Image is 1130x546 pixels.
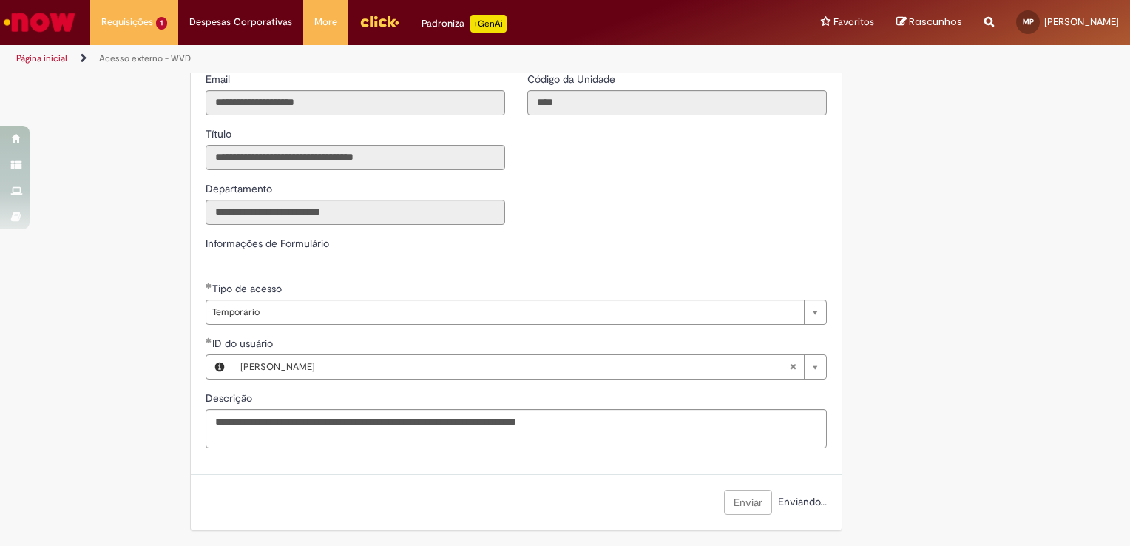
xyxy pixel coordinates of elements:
[11,45,742,73] ul: Trilhas de página
[99,53,191,64] a: Acesso externo - WVD
[527,72,618,87] label: Somente leitura - Código da Unidade
[422,15,507,33] div: Padroniza
[206,90,505,115] input: Email
[206,391,255,405] span: Descrição
[909,15,962,29] span: Rascunhos
[206,355,233,379] button: ID do usuário, Visualizar este registro Maria Luiza Pereira
[206,200,505,225] input: Departamento
[896,16,962,30] a: Rascunhos
[1023,17,1034,27] span: MP
[16,53,67,64] a: Página inicial
[212,282,285,295] span: Tipo de acesso
[527,73,618,86] span: Somente leitura - Código da Unidade
[1,7,78,37] img: ServiceNow
[1044,16,1119,28] span: [PERSON_NAME]
[206,283,212,289] span: Obrigatório Preenchido
[156,17,167,30] span: 1
[359,10,399,33] img: click_logo_yellow_360x200.png
[206,127,234,141] label: Somente leitura - Título
[206,72,233,87] label: Somente leitura - Email
[206,73,233,86] span: Somente leitura - Email
[206,409,827,449] textarea: Descrição
[233,355,826,379] a: [PERSON_NAME]Limpar campo ID do usuário
[206,181,275,196] label: Somente leitura - Departamento
[314,15,337,30] span: More
[470,15,507,33] p: +GenAi
[240,355,789,379] span: [PERSON_NAME]
[782,355,804,379] abbr: Limpar campo ID do usuário
[206,145,505,170] input: Título
[206,237,329,250] label: Informações de Formulário
[101,15,153,30] span: Requisições
[206,182,275,195] span: Somente leitura - Departamento
[212,337,276,350] span: Necessários - ID do usuário
[527,90,827,115] input: Código da Unidade
[775,495,827,508] span: Enviando...
[206,337,212,343] span: Obrigatório Preenchido
[212,300,796,324] span: Temporário
[189,15,292,30] span: Despesas Corporativas
[833,15,874,30] span: Favoritos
